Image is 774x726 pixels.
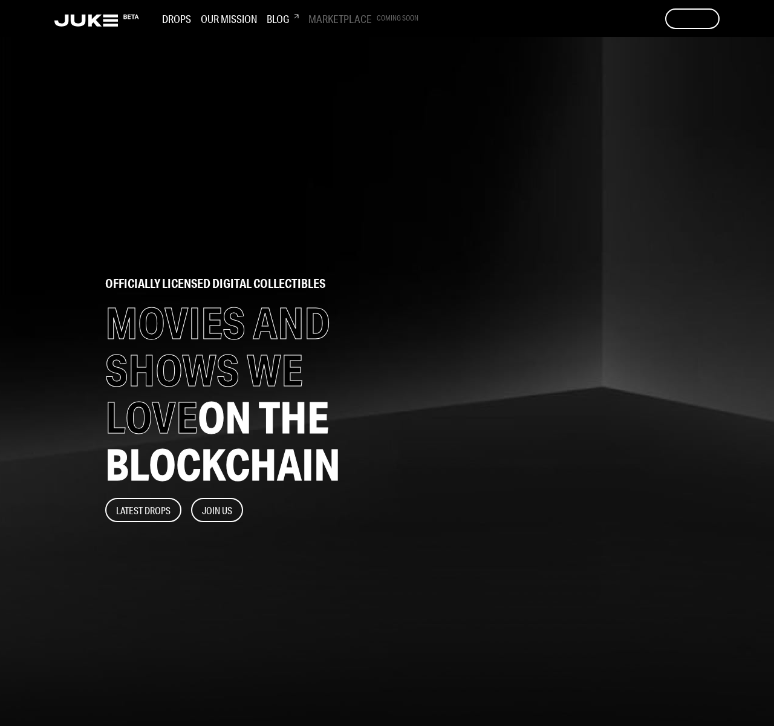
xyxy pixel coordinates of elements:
button: Join Us [191,498,243,522]
h3: Our Mission [201,12,257,25]
h3: Drops [162,12,191,25]
button: Latest Drops [105,498,181,522]
h3: Blog [267,12,299,25]
h1: MOVIES AND SHOWS WE LOVE [105,299,369,488]
img: home-banner [392,191,669,609]
h2: officially licensed digital collectibles [105,278,369,290]
span: ON THE BLOCKCHAIN [105,391,340,491]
